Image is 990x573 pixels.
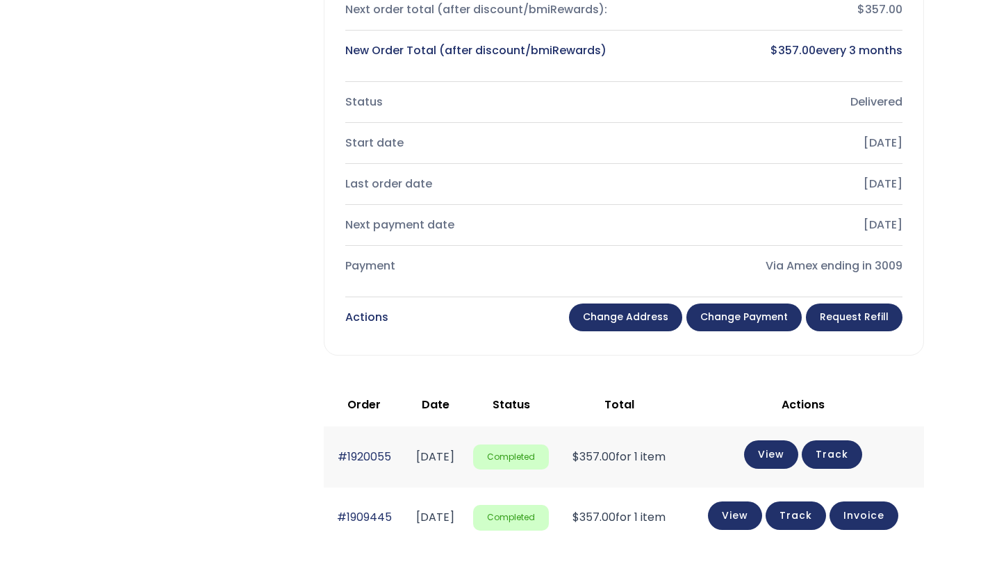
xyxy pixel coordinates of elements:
span: 357.00 [572,449,616,465]
a: Track [802,440,862,469]
span: $ [572,449,579,465]
span: Date [422,397,449,413]
div: every 3 months [635,41,902,60]
div: New Order Total (after discount/bmiRewards) [345,41,613,60]
div: [DATE] [635,133,902,153]
div: Last order date [345,174,613,194]
div: [DATE] [635,174,902,194]
span: Completed [473,505,549,531]
time: [DATE] [416,449,454,465]
span: $ [770,42,778,58]
span: 357.00 [572,509,616,525]
div: Next payment date [345,215,613,235]
span: Total [604,397,634,413]
div: Payment [345,256,613,276]
span: Completed [473,445,549,470]
a: Change address [569,304,682,331]
div: Start date [345,133,613,153]
span: Actions [782,397,825,413]
td: for 1 item [556,488,682,548]
div: Via Amex ending in 3009 [635,256,902,276]
a: View [744,440,798,469]
span: $ [572,509,579,525]
a: Track [766,501,826,530]
td: for 1 item [556,426,682,487]
span: Order [347,397,381,413]
div: Delivered [635,92,902,112]
span: Status [493,397,530,413]
a: #1909445 [337,509,392,525]
div: [DATE] [635,215,902,235]
time: [DATE] [416,509,454,525]
div: Status [345,92,613,112]
bdi: 357.00 [770,42,816,58]
a: Invoice [830,501,898,530]
a: Request Refill [806,304,902,331]
a: View [708,501,762,530]
a: Change payment [686,304,802,331]
a: #1920055 [338,449,391,465]
div: Actions [345,308,388,327]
